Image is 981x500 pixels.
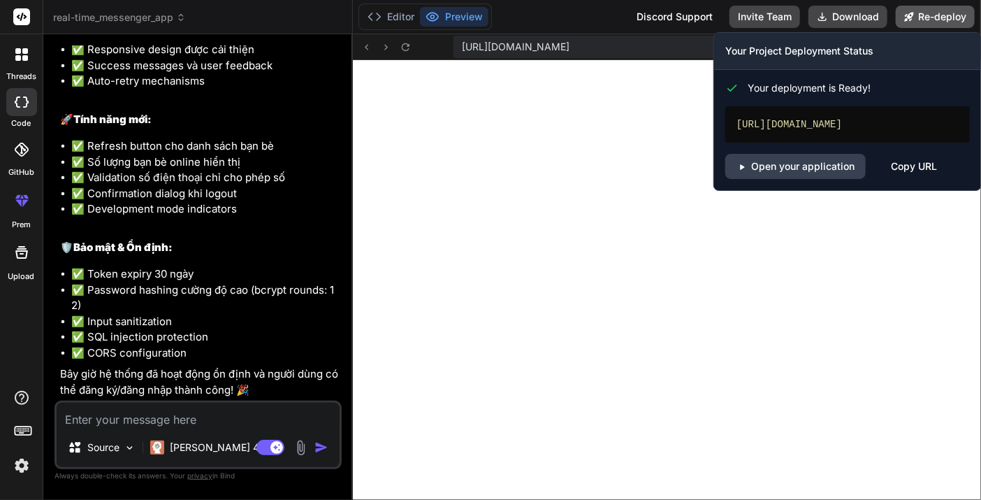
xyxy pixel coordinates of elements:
[462,40,569,54] span: [URL][DOMAIN_NAME]
[71,155,339,171] li: ✅ Số lượng bạn bè online hiển thị
[71,73,339,90] li: ✅ Auto-retry mechanisms
[71,201,339,217] li: ✅ Development mode indicators
[353,60,981,500] iframe: Preview
[729,6,800,28] button: Invite Team
[71,266,339,283] li: ✅ Token expiry 30 ngày
[725,106,970,143] div: [URL][DOMAIN_NAME]
[314,441,328,455] img: icon
[8,271,35,283] label: Upload
[54,469,342,483] p: Always double-check its answers. Your in Bind
[71,283,339,314] li: ✅ Password hashing cường độ cao (bcrypt rounds: 12)
[748,81,871,95] span: Your deployment is Ready!
[12,219,31,231] label: prem
[187,471,212,480] span: privacy
[150,441,164,455] img: Claude 4 Sonnet
[12,117,31,129] label: code
[896,6,975,28] button: Re-deploy
[808,6,887,28] button: Download
[60,112,339,128] h2: 🚀
[891,154,937,179] div: Copy URL
[71,170,339,186] li: ✅ Validation số điện thoại chỉ cho phép số
[420,7,488,27] button: Preview
[362,7,420,27] button: Editor
[725,44,970,58] h3: Your Project Deployment Status
[71,186,339,202] li: ✅ Confirmation dialog khi logout
[71,329,339,345] li: ✅ SQL injection protection
[53,10,186,24] span: real-time_messenger_app
[8,166,34,178] label: GitHub
[87,441,119,455] p: Source
[71,314,339,330] li: ✅ Input sanitization
[628,6,721,28] div: Discord Support
[6,71,36,83] label: threads
[73,241,173,254] strong: Bảo mật & Ổn định:
[73,113,152,126] strong: Tính năng mới:
[71,42,339,58] li: ✅ Responsive design được cải thiện
[293,440,309,456] img: attachment
[71,58,339,74] li: ✅ Success messages và user feedback
[71,345,339,362] li: ✅ CORS configuration
[725,154,866,179] a: Open your application
[60,366,339,398] p: Bây giờ hệ thống đã hoạt động ổn định và người dùng có thể đăng ký/đăng nhập thành công! 🎉
[60,240,339,256] h2: 🛡️
[71,138,339,155] li: ✅ Refresh button cho danh sách bạn bè
[124,442,136,454] img: Pick Models
[170,441,274,455] p: [PERSON_NAME] 4 S..
[10,454,34,478] img: settings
